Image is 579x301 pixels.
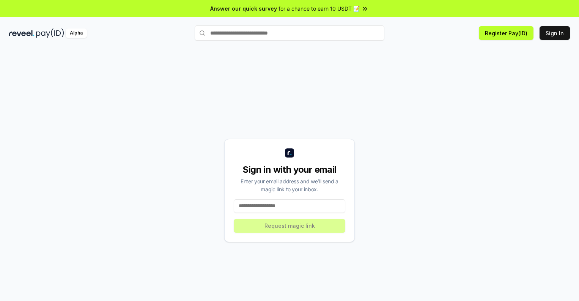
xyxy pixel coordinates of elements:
span: for a chance to earn 10 USDT 📝 [278,5,360,13]
button: Register Pay(ID) [479,26,533,40]
div: Sign in with your email [234,164,345,176]
img: pay_id [36,28,64,38]
img: logo_small [285,148,294,158]
img: reveel_dark [9,28,35,38]
button: Sign In [540,26,570,40]
div: Enter your email address and we’ll send a magic link to your inbox. [234,177,345,193]
span: Answer our quick survey [210,5,277,13]
div: Alpha [66,28,87,38]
